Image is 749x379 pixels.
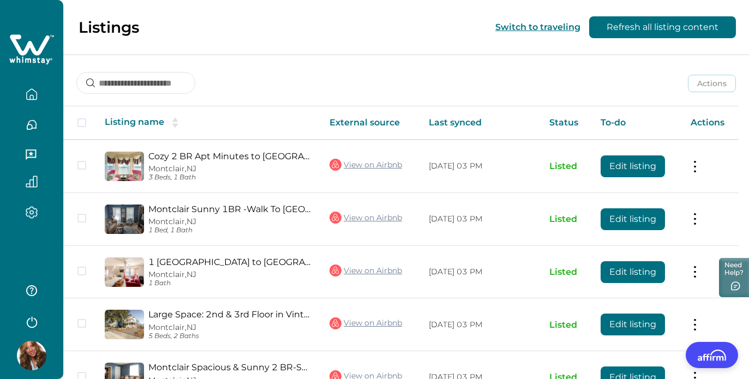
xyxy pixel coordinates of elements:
p: Montclair, NJ [148,323,312,332]
button: Edit listing [601,314,665,335]
a: View on Airbnb [329,316,402,330]
a: Cozy 2 BR Apt Minutes to [GEOGRAPHIC_DATA] Bus-3rd Floor Apt [148,151,312,161]
button: Edit listing [601,208,665,230]
a: 1 [GEOGRAPHIC_DATA] to [GEOGRAPHIC_DATA] Train-3rd Floor Apt [148,257,312,267]
button: Switch to traveling [495,22,580,32]
a: View on Airbnb [329,263,402,278]
th: Status [541,106,592,140]
button: sorting [164,117,186,128]
a: View on Airbnb [329,158,402,172]
p: Listed [549,267,583,278]
th: Listing name [96,106,321,140]
a: View on Airbnb [329,210,402,225]
a: Large Space: 2nd & 3rd Floor in Vintage Home [148,309,312,320]
p: Listed [549,161,583,172]
th: Last synced [420,106,541,140]
p: Montclair, NJ [148,217,312,226]
p: 5 Beds, 2 Baths [148,332,312,340]
p: Listings [79,18,139,37]
p: [DATE] 03 PM [429,214,532,225]
button: Refresh all listing content [589,16,736,38]
th: Actions [682,106,739,140]
p: Montclair, NJ [148,164,312,173]
th: To-do [592,106,682,140]
p: 3 Beds, 1 Bath [148,173,312,182]
p: [DATE] 03 PM [429,267,532,278]
p: [DATE] 03 PM [429,320,532,330]
img: propertyImage_Cozy 2 BR Apt Minutes to NYC Bus-3rd Floor Apt [105,152,144,181]
button: Edit listing [601,261,665,283]
a: Montclair Spacious & Sunny 2 BR-Second Floor Apt [148,362,312,372]
th: External source [321,106,420,140]
p: Listed [549,214,583,225]
p: [DATE] 03 PM [429,161,532,172]
p: 1 Bed, 1 Bath [148,226,312,234]
img: Whimstay Host [17,341,46,370]
img: propertyImage_Large Space: 2nd & 3rd Floor in Vintage Home [105,310,144,339]
button: Edit listing [601,155,665,177]
img: propertyImage_1 BR Montclair Walk to NYC Train-3rd Floor Apt [105,257,144,287]
img: propertyImage_Montclair Sunny 1BR -Walk To NYC Transport-2nd Fl [105,204,144,234]
button: Actions [688,75,736,92]
a: Montclair Sunny 1BR -Walk To [GEOGRAPHIC_DATA] Transport-2nd Fl [148,204,312,214]
p: Listed [549,320,583,330]
p: Montclair, NJ [148,270,312,279]
p: 1 Bath [148,279,312,287]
